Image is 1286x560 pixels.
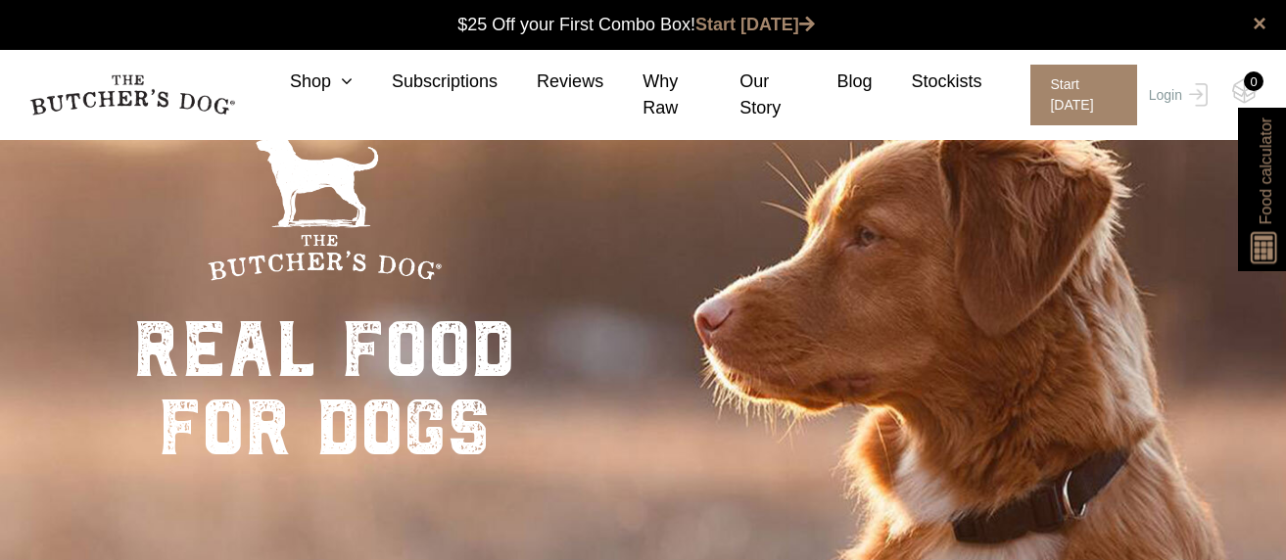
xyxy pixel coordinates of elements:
a: Start [DATE] [695,15,815,34]
span: Start [DATE] [1030,65,1136,125]
a: Reviews [498,69,603,95]
a: Blog [797,69,872,95]
a: Stockists [872,69,981,95]
a: close [1253,12,1266,35]
a: Our Story [700,69,797,121]
div: 0 [1244,71,1263,91]
img: TBD_Cart-Empty.png [1232,78,1257,104]
span: Food calculator [1254,117,1277,224]
a: Login [1144,65,1208,125]
a: Why Raw [603,69,700,121]
a: Shop [251,69,353,95]
a: Start [DATE] [1011,65,1143,125]
div: real food for dogs [133,310,515,467]
a: Subscriptions [353,69,498,95]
